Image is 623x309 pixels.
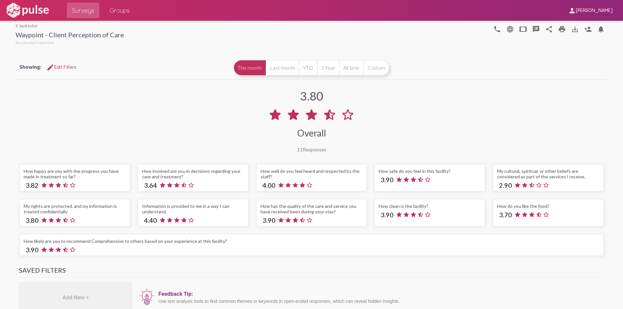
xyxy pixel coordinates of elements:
span: 3.90 [381,211,394,219]
div: Feedback Tip: [158,291,601,297]
button: Share [543,22,556,35]
span: 3.64 [144,181,157,189]
span: [PERSON_NAME] [576,8,613,14]
span: 4.00 [263,181,275,189]
button: tablet [517,22,530,35]
span: 4.40 [144,216,157,224]
div: My cultural, spiritual, or other beliefs are considered as part of the services I receive. [497,168,599,179]
span: 3.80 [26,216,39,224]
div: How safe do you feel in this facility? [379,168,481,174]
mat-icon: Download [571,25,579,33]
mat-icon: speaker_notes [532,25,540,33]
button: YTD [299,60,317,76]
div: Information is provided to me in a way I can understand. [142,203,244,214]
button: 1 Year [317,60,339,76]
div: How likely are you to recommend Comprehensive to others based on your experience at this facility? [24,238,599,244]
button: language [491,22,504,35]
mat-icon: arrow_back_ios [16,24,19,28]
div: How involved are you in decisions regarding your care and treatment? [142,168,244,179]
span: 11 [297,146,303,152]
div: Responses [297,146,326,152]
mat-icon: Person [584,25,592,33]
img: white-logo.svg [5,2,50,18]
span: Edit Filters [46,64,76,70]
button: Custom [363,60,389,76]
div: My rights are protected, and my information is treated confidentially [24,203,126,214]
mat-icon: person [568,7,576,15]
div: How happy are you with the progress you have made in treatment so far? [24,168,126,179]
mat-icon: Share [545,25,553,33]
span: 3.90 [263,216,275,224]
span: Groups [110,5,130,16]
img: icon12.png [139,288,155,306]
span: 3.82 [26,181,39,189]
mat-icon: language [506,25,514,33]
div: How has the quality of the care and service you have received been during your stay? [261,203,363,214]
div: How do you like the food? [497,203,599,209]
mat-icon: Edit Filters [46,64,54,71]
a: print [556,22,568,35]
button: [PERSON_NAME] [563,4,618,16]
div: Waypoint - Client Perception of Care [16,31,124,40]
div: How clean is the facility? [379,203,481,209]
button: Last month [266,60,299,76]
div: 3.80 [300,89,323,103]
button: Person [581,22,594,35]
span: Surveys [72,5,94,16]
span: 3.90 [381,176,394,184]
button: Bell [594,22,607,35]
mat-icon: language [493,25,501,33]
a: back to list [16,23,124,28]
mat-icon: tablet [519,25,527,33]
h3: Saved Filters [19,266,604,278]
button: This month [234,60,266,76]
button: speaker_notes [530,22,543,35]
span: 2.90 [499,181,512,189]
div: Overall [297,127,326,138]
button: All time [339,60,363,76]
button: Edit FiltersEdit Filters [41,61,81,73]
span: 3.70 [499,211,512,219]
button: language [504,22,517,35]
div: Use text analysis tools to find common themes or keywords in open-ended responses, which can reve... [158,299,601,304]
mat-icon: Bell [597,25,605,33]
div: How well do you feel heard and respected by the staff? [261,168,363,179]
span: Residential Treatment [16,40,54,45]
a: Surveys [67,3,99,18]
button: Download [568,22,581,35]
span: 3.90 [26,246,39,254]
span: Showing: [19,64,41,70]
a: Groups [104,3,135,18]
mat-icon: print [558,25,566,33]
